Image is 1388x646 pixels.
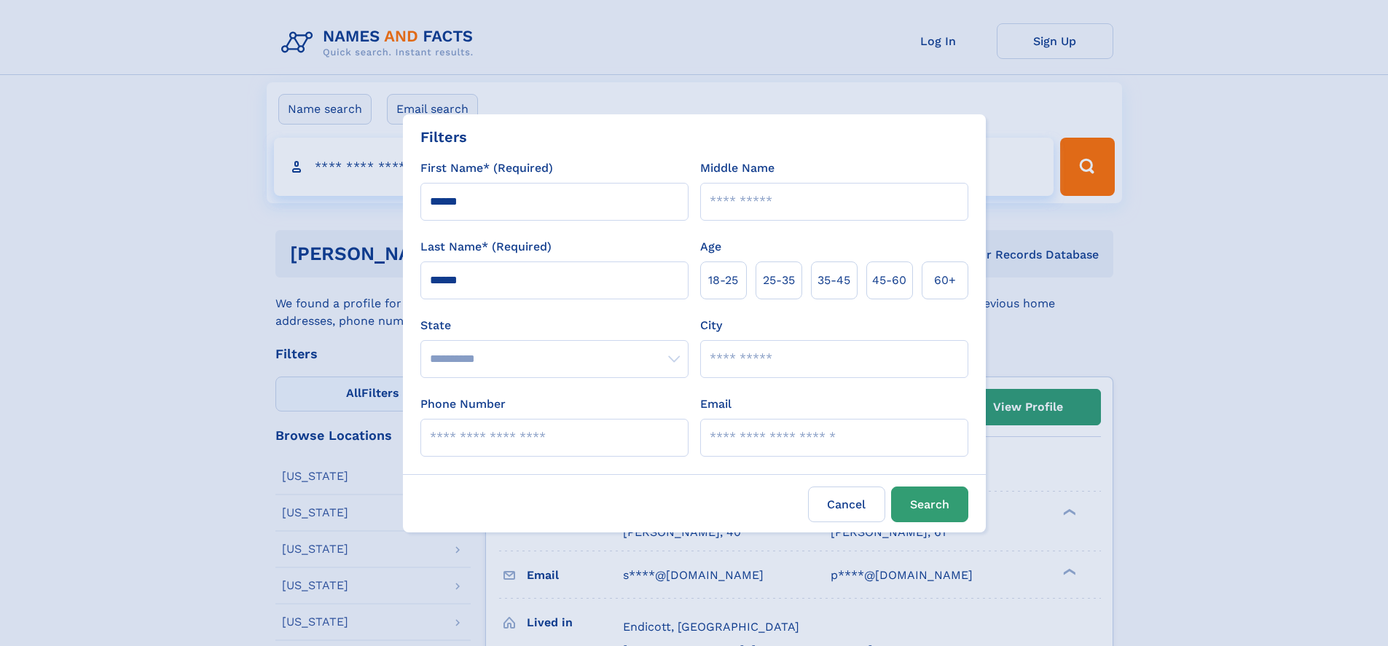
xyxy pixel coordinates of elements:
[808,487,885,522] label: Cancel
[420,395,506,413] label: Phone Number
[700,395,732,413] label: Email
[891,487,968,522] button: Search
[700,159,775,177] label: Middle Name
[817,272,850,289] span: 35‑45
[420,159,553,177] label: First Name* (Required)
[420,317,689,334] label: State
[700,317,722,334] label: City
[420,126,467,148] div: Filters
[934,272,956,289] span: 60+
[763,272,795,289] span: 25‑35
[700,238,721,256] label: Age
[872,272,906,289] span: 45‑60
[420,238,552,256] label: Last Name* (Required)
[708,272,738,289] span: 18‑25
